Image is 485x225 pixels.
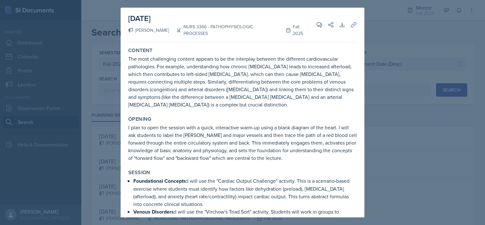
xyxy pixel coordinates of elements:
[128,27,169,34] div: [PERSON_NAME]
[133,177,187,185] strong: Foundational Concepts:
[128,47,153,54] label: Content
[128,55,357,108] p: The most challenging content appears to be the interplay between the different cardiovascular pat...
[128,124,357,162] p: I plan to open the session with a quick, interactive warm-up using a blank diagram of the heart. ...
[128,169,150,176] label: Session
[278,24,311,37] div: Fall 2025
[133,208,175,215] strong: Venous Disorders:
[133,177,357,208] p: I will use the "Cardiac Output Challenge" activity. This is a scenario-based exercise where stude...
[169,24,278,37] div: NURS 3366 - PATHOPHYSIOLOGIC PROCESSES
[128,13,311,24] h2: [DATE]
[128,116,151,122] label: Opening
